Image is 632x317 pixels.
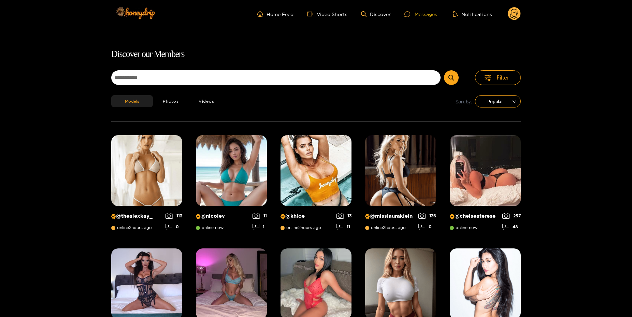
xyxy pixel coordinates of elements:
[404,10,437,18] div: Messages
[166,213,182,219] div: 113
[196,135,267,206] img: Creator Profile Image: nicolev
[281,135,351,206] img: Creator Profile Image: khloe
[450,135,521,206] img: Creator Profile Image: chelseaterese
[456,98,472,105] span: Sort by:
[111,47,521,61] h1: Discover our Members
[196,213,249,219] p: @ nicolev
[153,95,189,107] button: Photos
[365,135,436,206] img: Creator Profile Image: misslauraklein
[111,135,182,235] a: Creator Profile Image: thealexkay_@thealexkay_online2hours ago1130
[336,224,351,230] div: 11
[111,135,182,206] img: Creator Profile Image: thealexkay_
[502,224,521,230] div: 48
[444,70,459,85] button: Submit Search
[111,225,152,230] span: online 2 hours ago
[281,135,351,235] a: Creator Profile Image: khloe@khloeonline2hours ago1311
[281,225,321,230] span: online 2 hours ago
[281,213,333,219] p: @ khloe
[365,135,436,235] a: Creator Profile Image: misslauraklein@misslaurakleinonline2hours ago1360
[475,70,521,85] button: Filter
[307,11,317,17] span: video-camera
[497,74,509,82] span: Filter
[111,95,153,107] button: Models
[257,11,267,17] span: home
[361,11,391,17] a: Discover
[475,95,521,107] div: sort
[257,11,293,17] a: Home Feed
[365,225,406,230] span: online 2 hours ago
[450,225,477,230] span: online now
[336,213,351,219] div: 13
[450,135,521,235] a: Creator Profile Image: chelseaterese@chelseatereseonline now25748
[196,135,267,235] a: Creator Profile Image: nicolev@nicolevonline now111
[111,213,162,219] p: @ thealexkay_
[451,11,494,17] button: Notifications
[166,224,182,230] div: 0
[253,213,267,219] div: 11
[189,95,224,107] button: Videos
[418,213,436,219] div: 136
[365,213,415,219] p: @ misslauraklein
[502,213,521,219] div: 257
[480,96,516,106] span: Popular
[307,11,347,17] a: Video Shorts
[253,224,267,230] div: 1
[450,213,499,219] p: @ chelseaterese
[196,225,224,230] span: online now
[418,224,436,230] div: 0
